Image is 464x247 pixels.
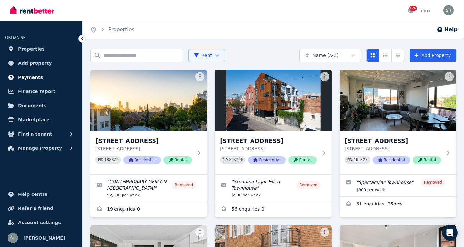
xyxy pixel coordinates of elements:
[320,72,329,81] button: More options
[409,6,417,11] span: 176
[347,158,352,162] small: PID
[345,137,442,146] h3: [STREET_ADDRESS]
[5,113,77,126] a: Marketplace
[340,70,456,131] img: 1/1 Bedford Street, Collingwood
[288,156,317,164] span: Rental
[5,43,77,55] a: Properties
[5,35,25,40] span: ORGANISE
[215,70,331,131] img: 1/1 Bedford Street, Collingwood
[18,144,62,152] span: Manage Property
[220,146,317,152] p: [STREET_ADDRESS]
[18,88,55,95] span: Finance report
[340,197,456,212] a: Enquiries for 1/1 Bedford Street, Collingwood
[366,49,404,62] div: View options
[195,72,204,81] button: More options
[18,59,52,67] span: Add property
[248,156,285,164] span: Residential
[108,26,134,33] a: Properties
[299,49,361,62] button: Name (A-Z)
[104,158,118,162] code: 183377
[220,137,317,146] h3: [STREET_ADDRESS]
[18,116,49,124] span: Marketplace
[90,202,207,217] a: Enquiries for 1 Waltham Place, Richmond
[312,52,339,59] span: Name (A-Z)
[215,175,331,202] a: Edit listing: Stunning Light-Filled Townhouse
[18,219,61,226] span: Account settings
[90,70,207,174] a: 1 Waltham Place, Richmond[STREET_ADDRESS][STREET_ADDRESS]PID 183377ResidentialRental
[215,202,331,217] a: Enquiries for 1/1 Bedford Street, Collingwood
[413,156,441,164] span: Rental
[18,102,47,109] span: Documents
[229,158,243,162] code: 253799
[5,142,77,155] button: Manage Property
[90,70,207,131] img: 1 Waltham Place, Richmond
[340,70,456,174] a: 1/1 Bedford Street, Collingwood[STREET_ADDRESS][STREET_ADDRESS]PID 195827ResidentialRental
[188,49,225,62] button: Rent
[8,233,18,243] img: Susan Harrington
[18,130,52,138] span: Find a tenant
[443,5,454,15] img: Susan Harrington
[320,228,329,237] button: More options
[18,45,45,53] span: Properties
[90,175,207,202] a: Edit listing: CONTEMPORARY GEM ON RICHMOND HILL
[18,190,48,198] span: Help centre
[391,49,404,62] button: Expanded list view
[222,158,228,162] small: PID
[95,146,193,152] p: [STREET_ADDRESS]
[373,156,410,164] span: Residential
[442,225,458,241] div: Open Intercom Messenger
[437,26,458,33] button: Help
[5,71,77,84] a: Payments
[408,7,430,14] div: Inbox
[215,70,331,174] a: 1/1 Bedford Street, Collingwood[STREET_ADDRESS][STREET_ADDRESS]PID 253799ResidentialRental
[98,158,103,162] small: PID
[5,128,77,140] button: Find a tenant
[5,188,77,201] a: Help centre
[195,228,204,237] button: More options
[5,202,77,215] a: Refer a friend
[5,216,77,229] a: Account settings
[366,49,379,62] button: Card view
[95,137,193,146] h3: [STREET_ADDRESS]
[194,52,212,59] span: Rent
[345,146,442,152] p: [STREET_ADDRESS]
[445,72,454,81] button: More options
[18,204,53,212] span: Refer a friend
[5,57,77,70] a: Add property
[354,158,368,162] code: 195827
[379,49,392,62] button: Compact list view
[5,85,77,98] a: Finance report
[23,234,65,242] span: [PERSON_NAME]
[10,5,54,15] img: RentBetter
[5,99,77,112] a: Documents
[18,73,43,81] span: Payments
[410,49,456,62] a: Add Property
[83,21,142,39] nav: Breadcrumb
[340,175,456,196] a: Edit listing: Spectacular Townhouse
[123,156,161,164] span: Residential
[163,156,192,164] span: Rental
